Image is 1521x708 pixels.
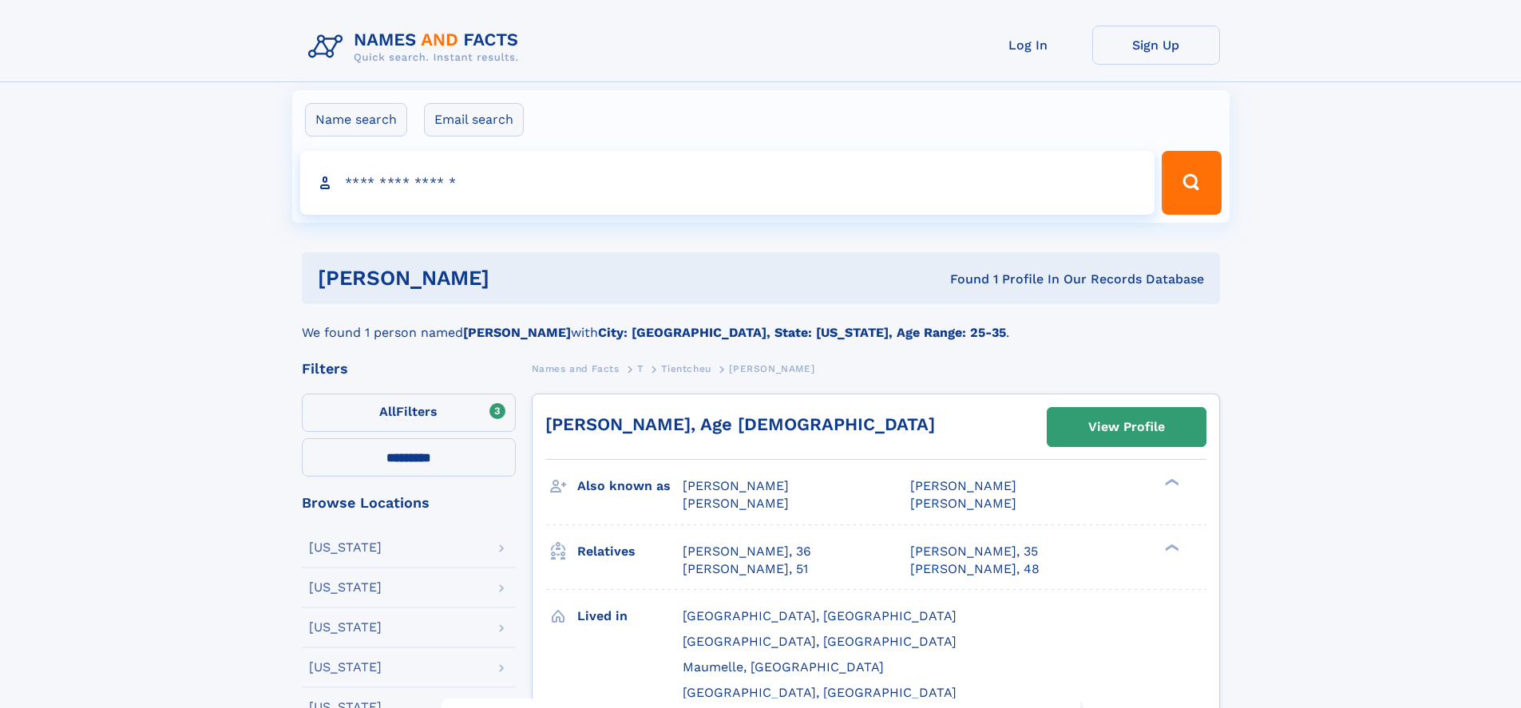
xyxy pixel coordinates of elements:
[637,363,644,374] span: T
[683,496,789,511] span: [PERSON_NAME]
[683,560,808,578] a: [PERSON_NAME], 51
[302,394,516,432] label: Filters
[1162,151,1221,215] button: Search Button
[305,103,407,136] label: Name search
[910,478,1016,493] span: [PERSON_NAME]
[1161,477,1180,488] div: ❯
[318,268,720,288] h1: [PERSON_NAME]
[1088,409,1165,445] div: View Profile
[910,496,1016,511] span: [PERSON_NAME]
[463,325,571,340] b: [PERSON_NAME]
[309,541,382,554] div: [US_STATE]
[661,363,711,374] span: Tientcheu
[302,304,1220,342] div: We found 1 person named with .
[683,543,811,560] a: [PERSON_NAME], 36
[1092,26,1220,65] a: Sign Up
[424,103,524,136] label: Email search
[545,414,935,434] a: [PERSON_NAME], Age [DEMOGRAPHIC_DATA]
[637,358,644,378] a: T
[302,26,532,69] img: Logo Names and Facts
[577,473,683,500] h3: Also known as
[598,325,1006,340] b: City: [GEOGRAPHIC_DATA], State: [US_STATE], Age Range: 25-35
[577,603,683,630] h3: Lived in
[302,496,516,510] div: Browse Locations
[910,543,1038,560] a: [PERSON_NAME], 35
[309,621,382,634] div: [US_STATE]
[729,363,814,374] span: [PERSON_NAME]
[683,608,957,623] span: [GEOGRAPHIC_DATA], [GEOGRAPHIC_DATA]
[577,538,683,565] h3: Relatives
[532,358,620,378] a: Names and Facts
[683,659,884,674] span: Maumelle, [GEOGRAPHIC_DATA]
[964,26,1092,65] a: Log In
[309,581,382,594] div: [US_STATE]
[719,271,1204,288] div: Found 1 Profile In Our Records Database
[910,560,1040,578] a: [PERSON_NAME], 48
[300,151,1155,215] input: search input
[1048,408,1206,446] a: View Profile
[309,661,382,674] div: [US_STATE]
[683,478,789,493] span: [PERSON_NAME]
[1161,542,1180,552] div: ❯
[683,685,957,700] span: [GEOGRAPHIC_DATA], [GEOGRAPHIC_DATA]
[379,404,396,419] span: All
[661,358,711,378] a: Tientcheu
[683,634,957,649] span: [GEOGRAPHIC_DATA], [GEOGRAPHIC_DATA]
[302,362,516,376] div: Filters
